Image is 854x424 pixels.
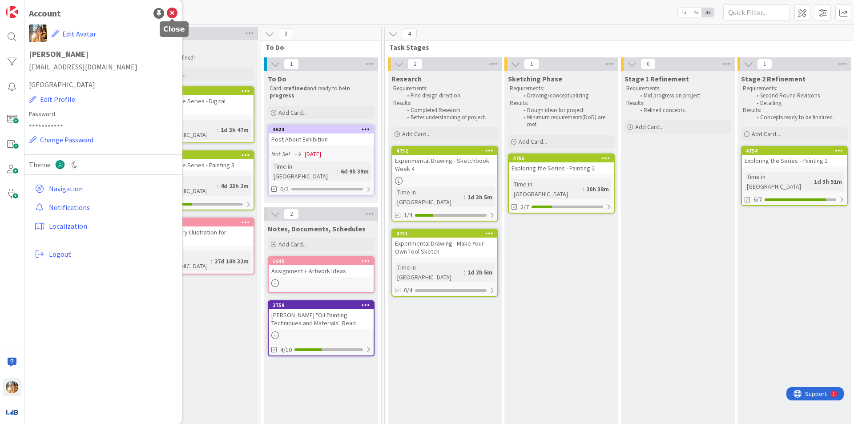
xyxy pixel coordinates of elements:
[212,256,251,266] div: 27d 10h 32m
[510,85,613,92] p: Requirements:
[278,28,293,39] span: 3
[508,74,562,83] span: Sketching Phase
[271,162,337,181] div: Time in [GEOGRAPHIC_DATA]
[519,107,613,114] li: Rough ideas for project
[280,185,289,194] span: 0/2
[513,155,614,162] div: 4755
[51,24,97,43] button: Edit Avatar
[269,309,374,329] div: [PERSON_NAME] "Oil Painting Techniques and Materials" Read
[268,256,375,293] a: 1640Assignment + Artwork Ideas
[583,184,584,194] span: :
[753,195,762,204] span: 6/7
[217,181,218,191] span: :
[148,218,254,275] a: 3963Finish up fairy illustration for portfolioTime in [GEOGRAPHIC_DATA]:27d 10h 32m
[520,202,529,212] span: 2/7
[29,24,47,42] img: JF
[286,85,307,92] strong: refined
[393,85,496,92] p: Requirements:
[31,181,177,197] a: Navigation
[278,109,307,117] span: Add Card...
[464,267,465,277] span: :
[269,133,374,145] div: Post About Exhibition
[29,7,61,20] div: Account
[269,125,374,133] div: 4623
[6,381,18,393] img: JF
[678,8,690,17] span: 1x
[396,230,497,237] div: 4751
[391,74,422,83] span: Research
[742,147,847,166] div: 4754Exploring the Series - Painting 1
[29,61,177,72] span: [EMAIL_ADDRESS][DOMAIN_NAME]
[741,146,848,206] a: 4754Exploring the Series - Painting 1Time in [GEOGRAPHIC_DATA]:1d 3h 51m6/7
[690,8,702,17] span: 2x
[148,150,254,210] a: 4756Exploring the Series - Painting 3Time in [GEOGRAPHIC_DATA]:4d 23h 2m2/7
[153,88,254,94] div: 4811
[391,146,498,222] a: 4752Experimental Drawing - Sketchbook Week 4Time in [GEOGRAPHIC_DATA]:1d 3h 5m1/4
[508,153,615,214] a: 4755Exploring the Series - Painting 2Time in [GEOGRAPHIC_DATA]:20h 38m2/7
[702,8,714,17] span: 3x
[465,192,495,202] div: 1d 3h 5m
[29,79,177,90] span: [GEOGRAPHIC_DATA]
[752,130,780,138] span: Add Card...
[31,218,177,234] a: Localization
[46,4,48,11] div: 1
[404,210,412,220] span: 1/4
[395,262,464,282] div: Time in [GEOGRAPHIC_DATA]
[395,187,464,207] div: Time in [GEOGRAPHIC_DATA]
[337,166,338,176] span: :
[743,107,846,114] p: Results:
[29,50,177,59] h1: [PERSON_NAME]
[284,59,299,69] span: 1
[407,59,423,69] span: 2
[392,147,497,155] div: 4752
[584,184,611,194] div: 20h 38m
[270,85,351,99] strong: in progress
[635,92,730,99] li: Mid progress on project
[519,137,547,145] span: Add Card...
[273,258,374,264] div: 1640
[812,177,844,186] div: 1d 3h 51m
[149,95,254,115] div: Exploring the Series - Digital Distortions
[509,162,614,174] div: Exploring the Series - Painting 2
[269,301,374,309] div: 2759
[163,25,185,33] h5: Close
[464,192,465,202] span: :
[402,130,431,138] span: Add Card...
[404,286,412,295] span: 0/4
[269,125,374,145] div: 4623Post About Exhibition
[6,406,18,418] img: avatar
[640,59,656,69] span: 0
[149,54,253,61] p: Tasks to be refined!
[723,4,790,20] input: Quick Filter...
[211,256,212,266] span: :
[745,172,810,191] div: Time in [GEOGRAPHIC_DATA]
[49,249,174,259] span: Logout
[268,224,366,233] span: Notes, Documents, Schedules
[153,152,254,158] div: 4756
[338,166,371,176] div: 6d 9h 39m
[266,43,370,52] span: To Do
[519,114,613,129] li: Minimum requirements(DoD) are met
[148,86,254,143] a: 4811Exploring the Series - Digital DistortionsTime in [GEOGRAPHIC_DATA]:1d 3h 47m
[524,59,539,69] span: 1
[271,150,290,158] i: Not Set
[268,300,375,356] a: 2759[PERSON_NAME] "Oil Painting Techniques and Materials" Read4/10
[626,85,729,92] p: Requirements:
[743,85,846,92] p: Requirements:
[402,107,497,114] li: Completed Research
[149,87,254,95] div: 4811
[635,123,664,131] span: Add Card...
[624,74,689,83] span: Stage 1 Refinement
[273,126,374,133] div: 4623
[149,218,254,226] div: 3963
[149,218,254,246] div: 3963Finish up fairy illustration for portfolio
[305,149,321,159] span: [DATE]
[151,120,217,140] div: Time in [GEOGRAPHIC_DATA]
[29,159,51,170] span: Theme
[741,74,806,83] span: Stage 2 Refinement
[268,74,286,83] span: To Do
[392,147,497,174] div: 4752Experimental Drawing - Sketchbook Week 4
[29,134,94,145] button: Change Password
[392,230,497,238] div: 4751
[752,100,846,107] li: Detailing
